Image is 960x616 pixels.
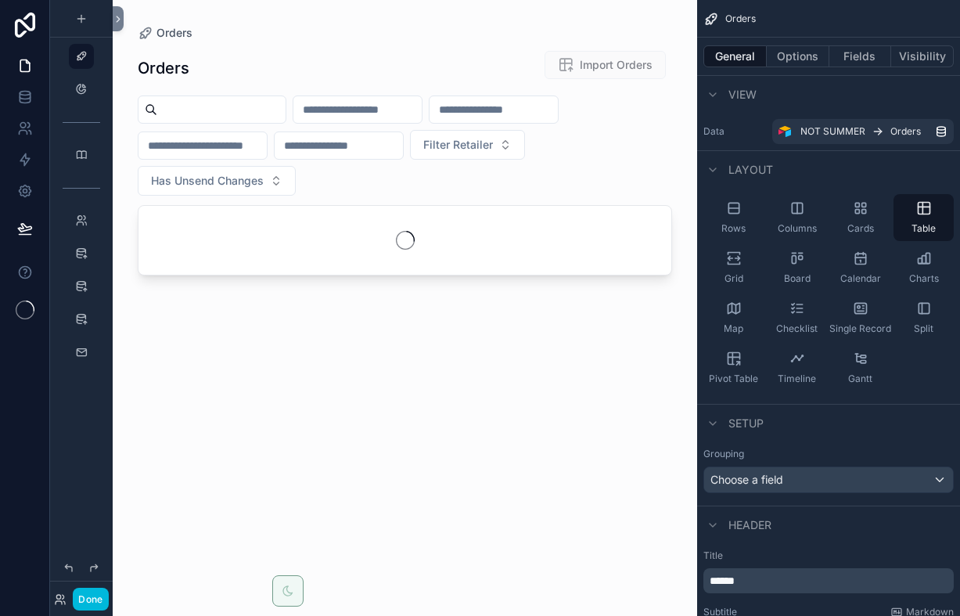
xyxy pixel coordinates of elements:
[703,125,766,138] label: Data
[772,119,954,144] a: NOT SUMMEROrders
[767,45,829,67] button: Options
[800,125,865,138] span: NOT SUMMER
[891,45,954,67] button: Visibility
[829,45,892,67] button: Fields
[710,473,783,486] span: Choose a field
[709,373,758,385] span: Pivot Table
[703,244,764,291] button: Grid
[728,416,764,431] span: Setup
[890,125,921,138] span: Orders
[830,294,890,341] button: Single Record
[703,448,744,460] label: Grouping
[725,13,756,25] span: Orders
[893,244,954,291] button: Charts
[778,222,817,235] span: Columns
[728,517,771,533] span: Header
[830,194,890,241] button: Cards
[830,344,890,391] button: Gantt
[703,294,764,341] button: Map
[721,222,746,235] span: Rows
[767,194,827,241] button: Columns
[776,322,818,335] span: Checklist
[778,125,791,138] img: Airtable Logo
[893,194,954,241] button: Table
[767,344,827,391] button: Timeline
[767,244,827,291] button: Board
[909,272,939,285] span: Charts
[73,588,108,611] button: Done
[724,322,743,335] span: Map
[848,373,872,385] span: Gantt
[728,162,773,178] span: Layout
[703,467,954,493] button: Choose a field
[830,244,890,291] button: Calendar
[911,222,936,235] span: Table
[914,322,933,335] span: Split
[724,272,743,285] span: Grid
[829,322,891,335] span: Single Record
[703,344,764,391] button: Pivot Table
[728,87,757,103] span: View
[767,294,827,341] button: Checklist
[784,272,811,285] span: Board
[893,294,954,341] button: Split
[847,222,874,235] span: Cards
[703,549,954,562] label: Title
[703,568,954,593] div: scrollable content
[840,272,881,285] span: Calendar
[703,45,767,67] button: General
[703,194,764,241] button: Rows
[778,373,816,385] span: Timeline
